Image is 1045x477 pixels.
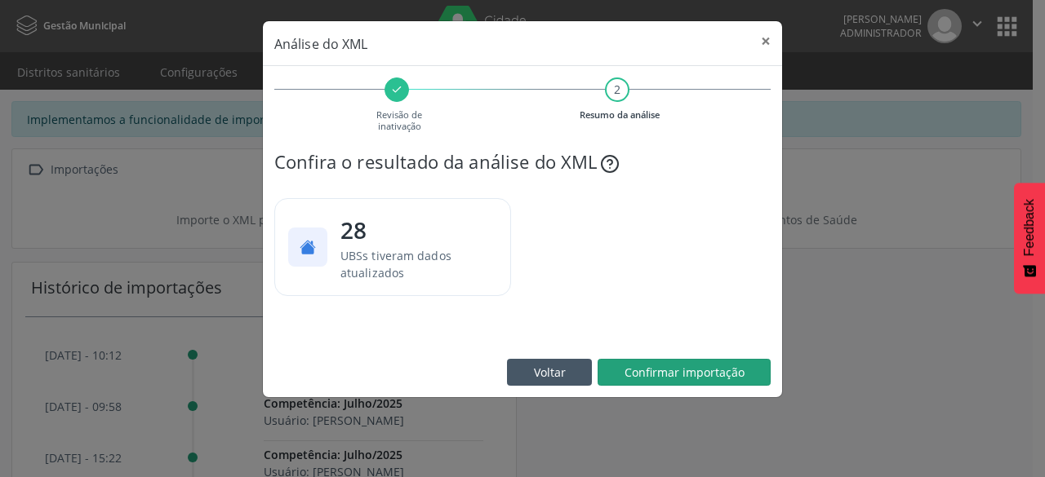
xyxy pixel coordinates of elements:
[625,364,745,380] span: Confirmar importação
[534,364,566,380] span: Voltar
[274,148,771,175] div: Confira o resultado da análise do XML
[340,248,451,280] span: UBSs tiveram dados atualizados
[376,108,422,132] small: Revisão de inativação
[300,239,316,255] svg: house fill
[274,35,367,53] span: Análise do XML
[614,81,620,98] span: 2
[1022,199,1037,256] span: Feedback
[580,108,660,121] small: Resumo da análise
[340,213,491,247] span: 28
[1014,183,1045,294] button: Feedback - Mostrar pesquisa
[749,21,782,61] button: Close
[598,359,771,386] button: Confirmar importação
[507,359,592,386] button: Voltar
